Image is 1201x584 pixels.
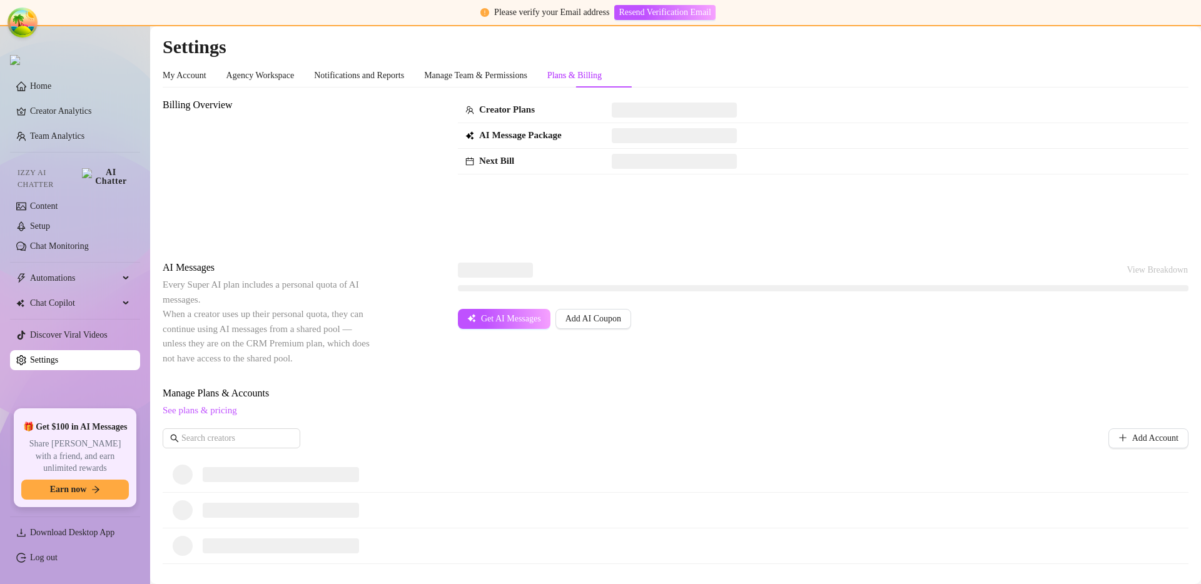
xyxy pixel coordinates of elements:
[30,131,84,141] a: Team Analytics
[458,309,550,329] button: Get AI Messages
[30,221,50,231] a: Setup
[30,330,108,340] a: Discover Viral Videos
[30,101,130,121] a: Creator Analytics
[50,485,87,495] span: Earn now
[163,35,1188,59] h2: Settings
[16,273,26,283] span: thunderbolt
[1126,260,1188,280] button: View Breakdown
[170,434,179,443] span: search
[547,69,602,83] div: Plans & Billing
[163,386,1188,401] span: Manage Plans & Accounts
[619,8,711,18] span: Resend Verification Email
[82,168,130,186] img: AI Chatter
[30,81,51,91] a: Home
[555,309,631,329] button: Add AI Coupon
[10,55,20,65] img: logo.svg
[30,528,114,537] span: Download Desktop App
[565,314,621,324] span: Add AI Coupon
[163,260,373,275] span: AI Messages
[30,201,58,211] a: Content
[16,299,24,308] img: Chat Copilot
[480,8,489,17] span: exclamation-circle
[16,528,26,538] span: download
[424,69,527,83] div: Manage Team & Permissions
[479,156,514,166] strong: Next Bill
[479,104,535,114] strong: Creator Plans
[30,355,58,365] a: Settings
[10,10,35,35] button: Open Tanstack query devtools
[30,293,119,313] span: Chat Copilot
[30,241,89,251] a: Chat Monitoring
[21,480,129,500] button: Earn nowarrow-right
[163,405,237,415] a: See plans & pricing
[163,98,373,113] span: Billing Overview
[163,69,206,83] div: My Account
[465,157,474,166] span: calendar
[465,106,474,114] span: team
[1108,428,1188,448] button: Add Account
[21,438,129,475] span: Share [PERSON_NAME] with a friend, and earn unlimited rewards
[614,5,715,20] button: Resend Verification Email
[30,553,58,562] a: Log out
[181,431,283,445] input: Search creators
[91,485,100,494] span: arrow-right
[494,6,609,19] div: Please verify your Email address
[18,167,77,191] span: Izzy AI Chatter
[23,421,128,433] span: 🎁 Get $100 in AI Messages
[226,69,295,83] div: Agency Workspace
[30,268,119,288] span: Automations
[314,69,404,83] div: Notifications and Reports
[163,279,370,363] span: Every Super AI plan includes a personal quota of AI messages. When a creator uses up their person...
[1118,433,1127,442] span: plus
[1132,433,1178,443] span: Add Account
[481,314,541,324] span: Get AI Messages
[479,130,562,140] strong: AI Message Package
